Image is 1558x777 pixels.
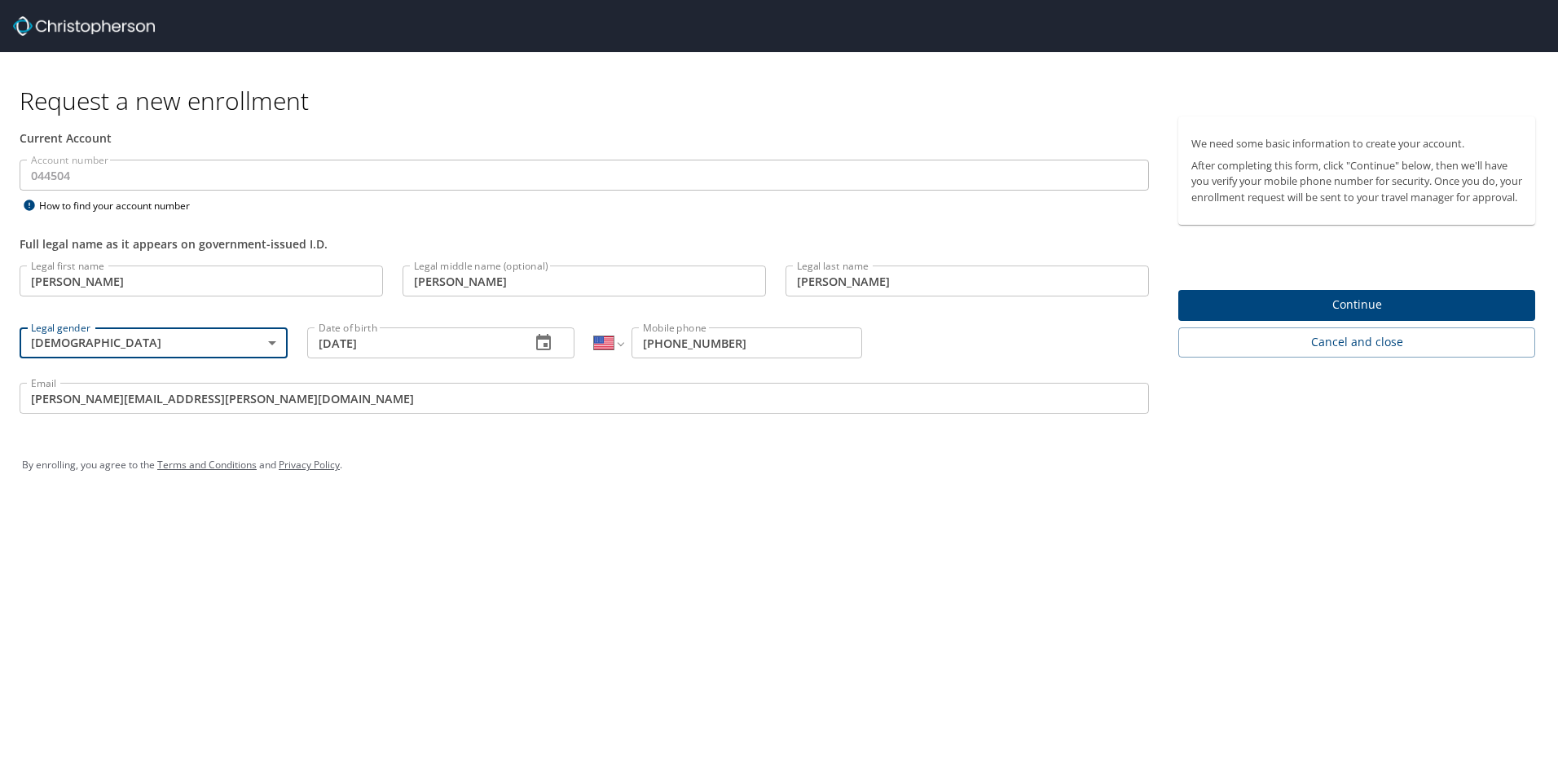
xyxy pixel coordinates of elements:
[20,327,288,358] div: [DEMOGRAPHIC_DATA]
[1178,327,1535,358] button: Cancel and close
[22,445,1536,485] div: By enrolling, you agree to the and .
[20,85,1548,116] h1: Request a new enrollment
[20,195,223,216] div: How to find your account number
[1191,295,1522,315] span: Continue
[307,327,518,358] input: MM/DD/YYYY
[1191,136,1522,151] p: We need some basic information to create your account.
[13,16,155,36] img: cbt logo
[1191,332,1522,353] span: Cancel and close
[20,129,1149,147] div: Current Account
[632,327,862,358] input: Enter phone number
[1191,158,1522,205] p: After completing this form, click "Continue" below, then we'll have you verify your mobile phone ...
[1178,290,1535,322] button: Continue
[20,235,1149,252] div: Full legal name as it appears on government-issued I.D.
[157,458,257,472] a: Terms and Conditions
[279,458,340,472] a: Privacy Policy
